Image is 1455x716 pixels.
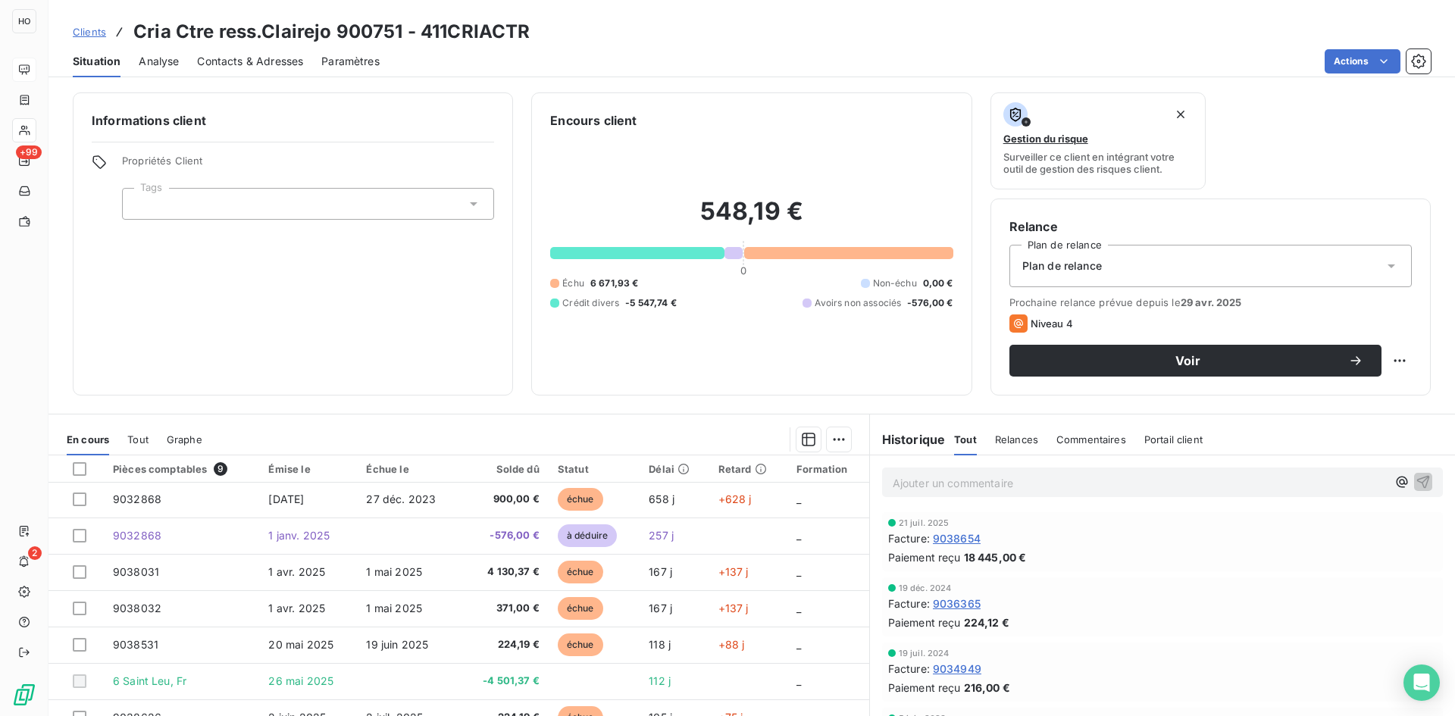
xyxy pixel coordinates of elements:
div: HO [12,9,36,33]
h2: 548,19 € [550,196,953,242]
span: échue [558,597,603,620]
span: 21 juil. 2025 [899,518,950,527]
div: Formation [796,463,860,475]
span: Avoirs non associés [815,296,901,310]
span: 1 avr. 2025 [268,565,325,578]
h6: Informations client [92,111,494,130]
span: En cours [67,433,109,446]
span: Paiement reçu [888,614,961,630]
span: 27 déc. 2023 [366,492,436,505]
span: _ [796,565,801,578]
span: Niveau 4 [1031,317,1073,330]
span: 900,00 € [470,492,540,507]
span: 9038032 [113,602,161,614]
span: Tout [127,433,149,446]
span: 224,19 € [470,637,540,652]
span: _ [796,529,801,542]
span: Analyse [139,54,179,69]
span: 224,12 € [964,614,1009,630]
span: Prochaine relance prévue depuis le [1009,296,1412,308]
button: Gestion du risqueSurveiller ce client en intégrant votre outil de gestion des risques client. [990,92,1206,189]
span: -4 501,37 € [470,674,540,689]
img: Logo LeanPay [12,683,36,707]
span: _ [796,602,801,614]
span: +137 j [718,602,749,614]
span: 19 déc. 2024 [899,583,952,592]
span: Clients [73,26,106,38]
span: Échu [562,277,584,290]
span: 2 [28,546,42,560]
span: 19 juil. 2024 [899,649,950,658]
span: 20 mai 2025 [268,638,333,651]
span: Tout [954,433,977,446]
div: Retard [718,463,778,475]
span: +99 [16,145,42,159]
span: échue [558,488,603,511]
span: 26 mai 2025 [268,674,333,687]
span: 29 avr. 2025 [1181,296,1242,308]
div: Échue le [366,463,451,475]
span: Gestion du risque [1003,133,1088,145]
span: Facture : [888,596,930,611]
span: 118 j [649,638,671,651]
span: +137 j [718,565,749,578]
span: 658 j [649,492,674,505]
span: 9036365 [933,596,981,611]
span: Crédit divers [562,296,619,310]
span: Facture : [888,530,930,546]
h6: Historique [870,430,946,449]
span: Relances [995,433,1038,446]
h6: Relance [1009,217,1412,236]
span: 1 janv. 2025 [268,529,330,542]
span: -576,00 € [470,528,540,543]
span: Paiement reçu [888,680,961,696]
div: Émise le [268,463,348,475]
span: [DATE] [268,492,304,505]
span: 216,00 € [964,680,1010,696]
div: Délai [649,463,699,475]
span: +628 j [718,492,752,505]
span: 167 j [649,565,672,578]
span: 4 130,37 € [470,564,540,580]
span: Contacts & Adresses [197,54,303,69]
span: 257 j [649,529,674,542]
span: +88 j [718,638,745,651]
span: à déduire [558,524,617,547]
span: Voir [1028,355,1348,367]
span: Commentaires [1056,433,1126,446]
h3: Cria Ctre ress.Clairejo 900751 - 411CRIACTR [133,18,530,45]
span: 19 juin 2025 [366,638,428,651]
span: 167 j [649,602,672,614]
span: 1 avr. 2025 [268,602,325,614]
span: échue [558,633,603,656]
span: Graphe [167,433,202,446]
div: Open Intercom Messenger [1403,664,1440,701]
button: Voir [1009,345,1381,377]
span: _ [796,674,801,687]
span: Portail client [1144,433,1203,446]
span: 9032868 [113,492,161,505]
span: -576,00 € [907,296,953,310]
span: 1 mai 2025 [366,565,422,578]
span: Paramètres [321,54,380,69]
span: Plan de relance [1022,258,1102,274]
div: Statut [558,463,630,475]
h6: Encours client [550,111,637,130]
a: Clients [73,24,106,39]
span: 0,00 € [923,277,953,290]
span: 18 445,00 € [964,549,1027,565]
span: 0 [740,264,746,277]
span: 9 [214,462,227,476]
span: 9032868 [113,529,161,542]
div: Pièces comptables [113,462,251,476]
span: 9034949 [933,661,981,677]
span: Propriétés Client [122,155,494,176]
span: 6 671,93 € [590,277,639,290]
span: 6 Saint Leu, Fr [113,674,186,687]
span: Non-échu [873,277,917,290]
span: Paiement reçu [888,549,961,565]
input: Ajouter une valeur [135,197,147,211]
span: 9038654 [933,530,981,546]
span: 9038031 [113,565,159,578]
span: Situation [73,54,120,69]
